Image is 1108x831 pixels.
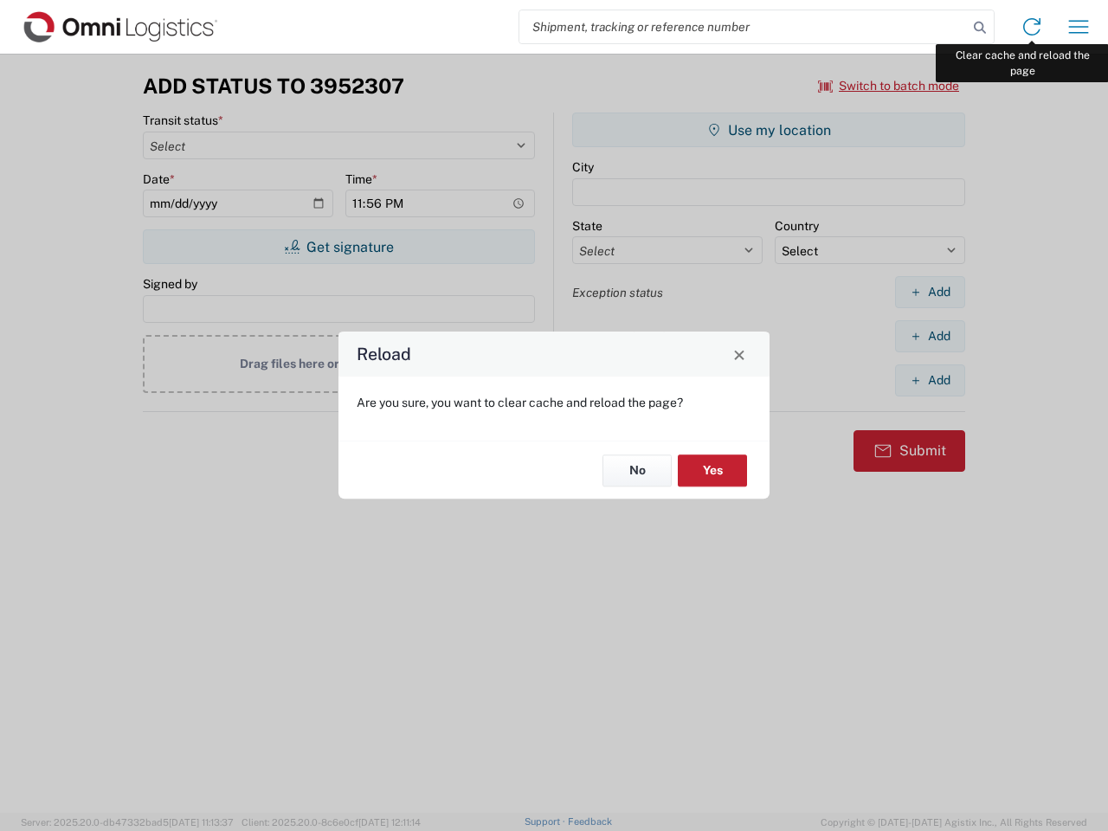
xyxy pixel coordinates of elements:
p: Are you sure, you want to clear cache and reload the page? [357,395,751,410]
h4: Reload [357,342,411,367]
button: Close [727,342,751,366]
input: Shipment, tracking or reference number [519,10,968,43]
button: No [602,454,672,486]
button: Yes [678,454,747,486]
